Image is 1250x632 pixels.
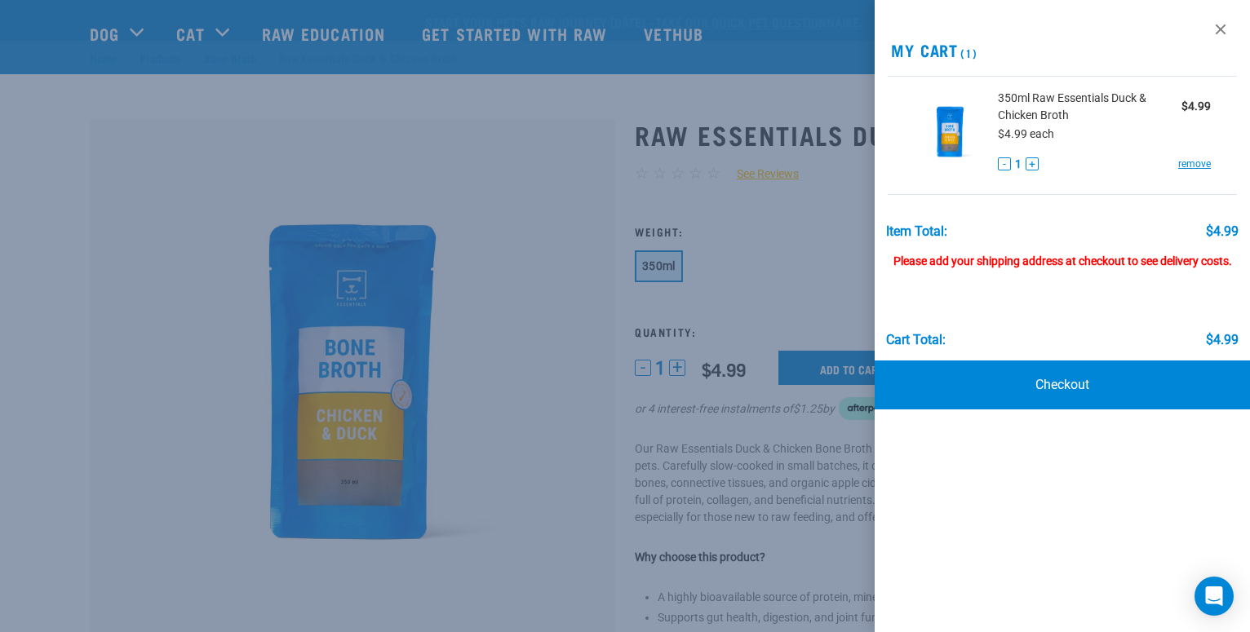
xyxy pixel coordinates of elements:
[998,157,1011,170] button: -
[875,360,1250,409] a: Checkout
[1015,156,1022,173] span: 1
[1181,99,1211,113] strong: $4.99
[998,90,1181,124] span: 350ml Raw Essentials Duck & Chicken Broth
[1206,224,1239,239] div: $4.99
[886,239,1239,268] div: Please add your shipping address at checkout to see delivery costs.
[998,127,1054,140] span: $4.99 each
[886,224,947,239] div: Item Total:
[1026,157,1039,170] button: +
[886,333,946,347] div: Cart total:
[1195,577,1234,616] div: Open Intercom Messenger
[875,41,1250,60] h2: My Cart
[1178,157,1211,171] a: remove
[914,90,985,174] img: Raw Essentials Duck & Chicken Broth
[1206,333,1239,347] div: $4.99
[958,50,977,55] span: (1)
